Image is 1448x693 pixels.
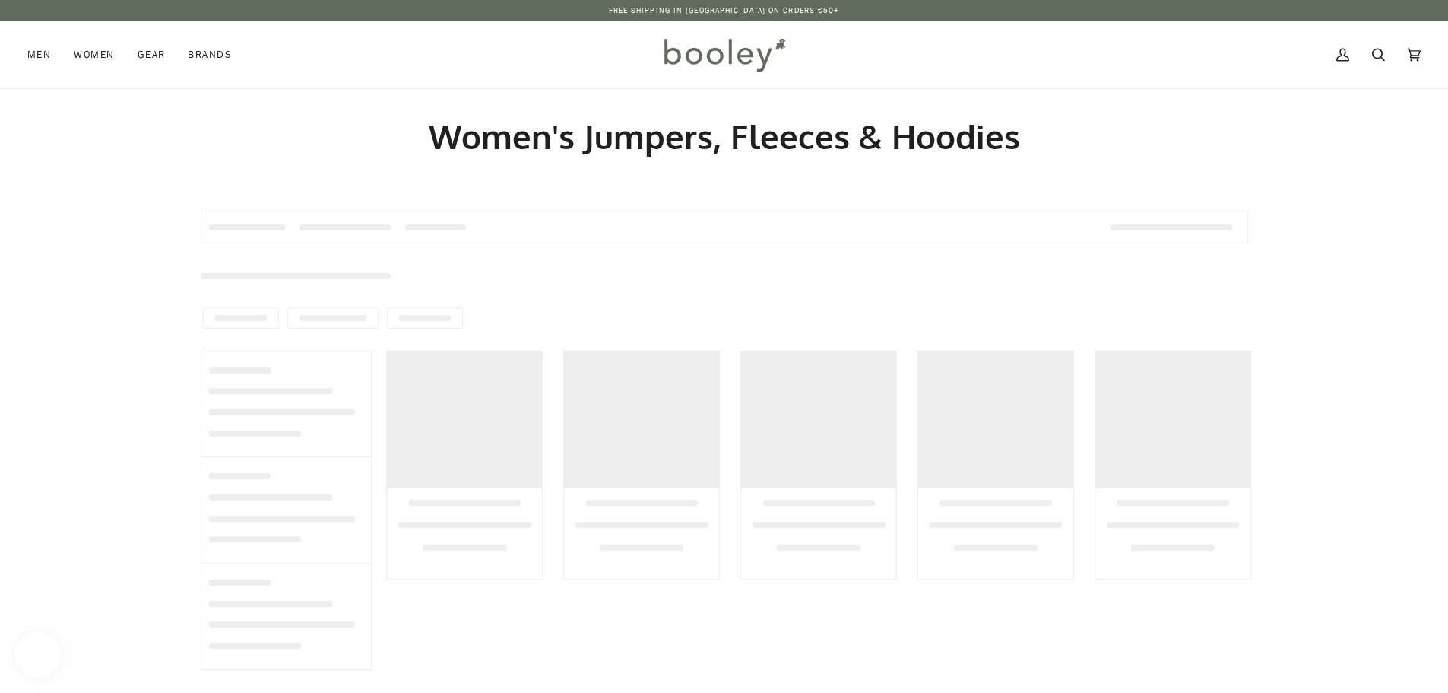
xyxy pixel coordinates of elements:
[176,21,243,88] a: Brands
[138,47,166,62] span: Gear
[74,47,114,62] span: Women
[126,21,177,88] a: Gear
[15,632,61,678] iframe: Button to open loyalty program pop-up
[188,47,232,62] span: Brands
[657,33,791,77] img: Booley
[609,5,840,17] p: Free Shipping in [GEOGRAPHIC_DATA] on Orders €50+
[27,21,62,88] a: Men
[201,116,1248,157] h1: Women's Jumpers, Fleeces & Hoodies
[27,47,51,62] span: Men
[62,21,125,88] a: Women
